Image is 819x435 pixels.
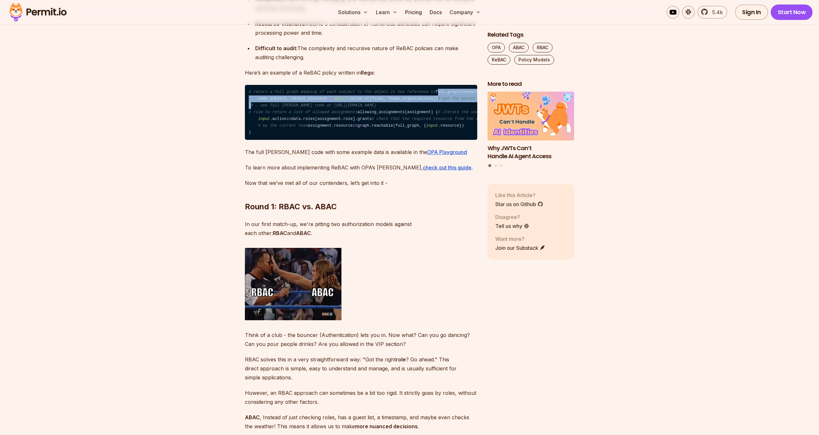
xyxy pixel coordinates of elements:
span: input [258,117,270,121]
span: # … see full [PERSON_NAME] code at [URL][DOMAIN_NAME] [251,103,377,108]
a: Star us on Github [495,200,543,208]
a: ReBAC [488,55,510,65]
p: Here’s an example of a ReBAC policy written in : [245,68,477,77]
div: The complexity and recursive nature of ReBAC policies can make auditing challenging. [255,44,477,62]
h2: Round 1: RBAC vs. ABAC [245,176,477,212]
span: # return a full graph mapping of each subject to the object it has reference to [249,90,436,94]
span: 5.4k [708,8,723,16]
strong: more nuanced decisions [355,423,418,430]
h3: Why JWTs Can’t Handle AI Agent Access [488,144,574,160]
li: 1 of 3 [488,92,574,160]
strong: RBAC [273,230,287,236]
a: Docs [427,6,444,19]
span: # by the current team [258,123,308,128]
p: The full [PERSON_NAME] code with some example data is available in the [245,148,477,157]
button: Go to slide 1 [489,164,491,167]
span: in [353,123,358,128]
button: Learn [373,6,400,19]
div: ReBAC's consideration of numerous attributes can require significant processing power and time. [255,19,477,37]
img: Permit logo [6,1,70,23]
div: Posts [488,92,574,168]
strong: Difficult to audit: [255,45,297,51]
p: Now that we’ve met all of our contenders, let’s get into it - [245,178,477,187]
strong: ABAC [296,230,311,236]
p: In our first match-up, we're pitting two authorization models against each other: and . [245,220,477,238]
p: , Instead of just checking roles, has a guest list, a timestamp, and maybe even checks the weathe... [245,413,477,431]
a: OPA Playground [427,149,467,155]
strong: ABAC [245,414,260,421]
span: # iterate the user assignments [438,110,509,114]
a: Tell us why [495,222,529,230]
button: Company [447,6,483,19]
h2: Related Tags [488,31,574,39]
a: Why JWTs Can’t Handle AI Agent AccessWhy JWTs Can’t Handle AI Agent Access [488,92,574,160]
a: Join our Substack [495,244,545,252]
span: in [327,96,331,101]
a: OPA [488,43,505,52]
img: Why JWTs Can’t Handle AI Agent Access [488,92,574,141]
h2: More to read [488,80,574,88]
span: object [334,96,348,101]
a: Pricing [403,6,424,19]
p: However, an RBAC approach can sometimes be a bit too rigid. It strictly goes by roles, without co... [245,388,477,406]
strong: role [396,356,406,363]
p: RBAC solves this in a very straightforward way: "Got the right ? Go ahead." This direct approach ... [245,355,477,382]
a: RBAC [533,43,553,52]
a: ABAC [509,43,529,52]
p: Like this Article? [495,191,543,199]
strong: Resource-intensive: [255,21,306,27]
a: Start Now [771,5,813,20]
span: # rule to return a list of allowed assignments [249,110,358,114]
button: Solutions [336,6,371,19]
img: ezgif-1-74a15b6704.gif [245,248,341,320]
code: full_graph[subject] := ref_object { some subject, object_instance .union_n([files, teams,organiza... [245,85,477,140]
a: 5.4k [697,6,727,19]
strong: Rego [361,69,374,76]
a: check out this guide [423,164,471,171]
p: Disagree? [495,213,529,221]
a: Policy Models [514,55,554,65]
span: # get the parent_id the subject is referring [438,96,542,101]
p: To learn more about implementing ReBAC with OPA’s [PERSON_NAME], . [245,163,477,172]
span: in [286,117,291,121]
p: Want more? [495,235,545,243]
button: Go to slide 3 [500,165,502,167]
span: # check that the required resource from the input is reachable in the graph [372,117,549,121]
button: Go to slide 2 [494,165,497,167]
span: input [426,123,438,128]
a: Sign In [735,5,768,20]
p: Think of a club - the bouncer (Authentication) lets you in. Now what? Can you go dancing? Can you... [245,331,477,349]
